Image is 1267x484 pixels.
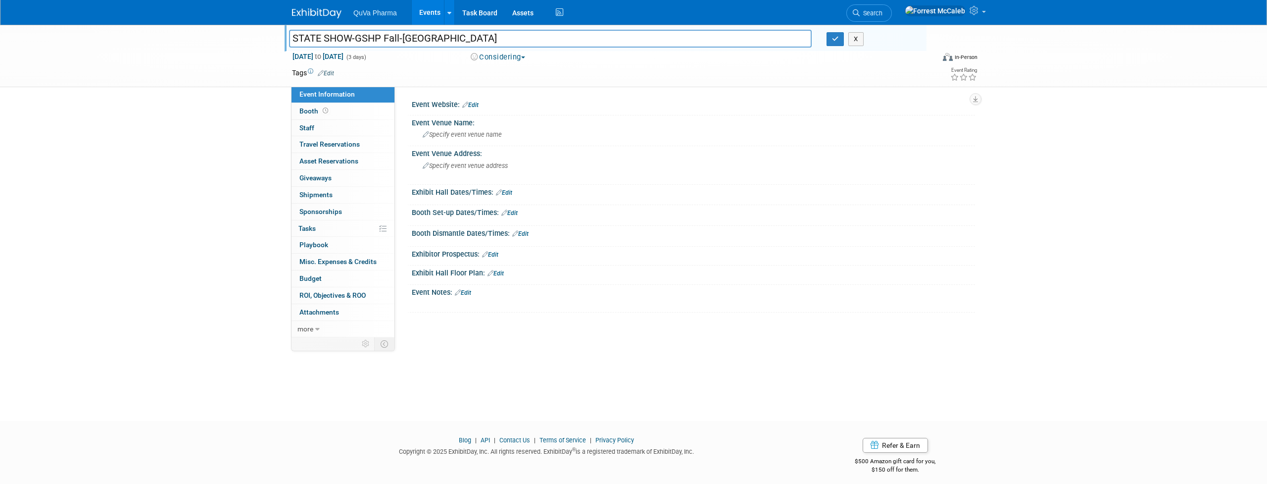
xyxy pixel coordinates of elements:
[345,54,366,60] span: (3 days)
[299,208,342,215] span: Sponsorships
[298,224,316,232] span: Tasks
[292,8,341,18] img: ExhibitDay
[412,247,975,260] div: Exhibitor Prospectus:
[292,68,334,78] td: Tags
[482,251,498,258] a: Edit
[587,436,594,444] span: |
[292,136,394,153] a: Travel Reservations
[292,52,344,61] span: [DATE] [DATE]
[487,270,504,277] a: Edit
[943,53,953,61] img: Format-Inperson.png
[412,205,975,218] div: Booth Set-up Dates/Times:
[299,157,358,165] span: Asset Reservations
[297,325,313,333] span: more
[954,54,977,61] div: In-Person
[455,289,471,296] a: Edit
[292,237,394,253] a: Playbook
[481,436,490,444] a: API
[412,97,975,110] div: Event Website:
[876,52,977,66] div: Event Format
[491,436,498,444] span: |
[299,90,355,98] span: Event Information
[412,226,975,239] div: Booth Dismantle Dates/Times:
[357,337,375,350] td: Personalize Event Tab Strip
[816,466,975,474] div: $150 off for them.
[292,270,394,287] a: Budget
[292,204,394,220] a: Sponsorships
[375,337,395,350] td: Toggle Event Tabs
[292,445,801,456] div: Copyright © 2025 ExhibitDay, Inc. All rights reserved. ExhibitDay is a registered trademark of Ex...
[846,4,892,22] a: Search
[299,241,328,249] span: Playbook
[412,266,975,278] div: Exhibit Hall Floor Plan:
[299,191,333,199] span: Shipments
[572,447,576,452] sup: ®
[299,291,366,299] span: ROI, Objectives & ROO
[299,124,314,132] span: Staff
[863,438,928,453] a: Refer & Earn
[299,308,339,316] span: Attachments
[299,174,332,182] span: Giveaways
[512,230,529,237] a: Edit
[412,285,975,298] div: Event Notes:
[299,258,377,266] span: Misc. Expenses & Credits
[539,436,586,444] a: Terms of Service
[595,436,634,444] a: Privacy Policy
[412,146,975,159] div: Event Venue Address:
[299,274,322,282] span: Budget
[423,131,502,138] span: Specify event venue name
[848,32,864,46] button: X
[318,70,334,77] a: Edit
[292,304,394,321] a: Attachments
[292,153,394,169] a: Asset Reservations
[292,86,394,103] a: Event Information
[423,162,508,169] span: Specify event venue address
[299,140,360,148] span: Travel Reservations
[292,254,394,270] a: Misc. Expenses & Credits
[292,103,394,119] a: Booth
[816,451,975,474] div: $500 Amazon gift card for you,
[412,185,975,198] div: Exhibit Hall Dates/Times:
[292,321,394,337] a: more
[353,9,397,17] span: QuVa Pharma
[860,9,882,17] span: Search
[905,5,966,16] img: Forrest McCaleb
[292,120,394,136] a: Staff
[299,107,330,115] span: Booth
[292,187,394,203] a: Shipments
[496,189,512,196] a: Edit
[467,52,529,62] button: Considering
[412,115,975,128] div: Event Venue Name:
[501,210,518,216] a: Edit
[313,53,323,60] span: to
[292,220,394,237] a: Tasks
[473,436,479,444] span: |
[950,68,977,73] div: Event Rating
[321,107,330,114] span: Booth not reserved yet
[532,436,538,444] span: |
[462,102,479,108] a: Edit
[292,287,394,304] a: ROI, Objectives & ROO
[292,170,394,186] a: Giveaways
[459,436,471,444] a: Blog
[499,436,530,444] a: Contact Us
